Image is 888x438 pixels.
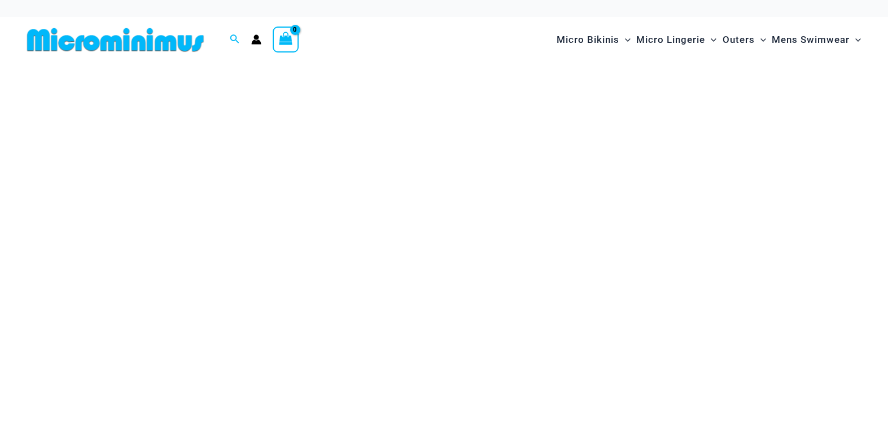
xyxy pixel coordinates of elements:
[755,25,766,54] span: Menu Toggle
[772,25,850,54] span: Mens Swimwear
[636,25,705,54] span: Micro Lingerie
[557,25,619,54] span: Micro Bikinis
[633,23,719,57] a: Micro LingerieMenu ToggleMenu Toggle
[23,27,208,52] img: MM SHOP LOGO FLAT
[251,34,261,45] a: Account icon link
[850,25,861,54] span: Menu Toggle
[723,25,755,54] span: Outers
[554,23,633,57] a: Micro BikinisMenu ToggleMenu Toggle
[705,25,716,54] span: Menu Toggle
[273,27,299,52] a: View Shopping Cart, empty
[552,21,865,59] nav: Site Navigation
[720,23,769,57] a: OutersMenu ToggleMenu Toggle
[230,33,240,47] a: Search icon link
[619,25,631,54] span: Menu Toggle
[769,23,864,57] a: Mens SwimwearMenu ToggleMenu Toggle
